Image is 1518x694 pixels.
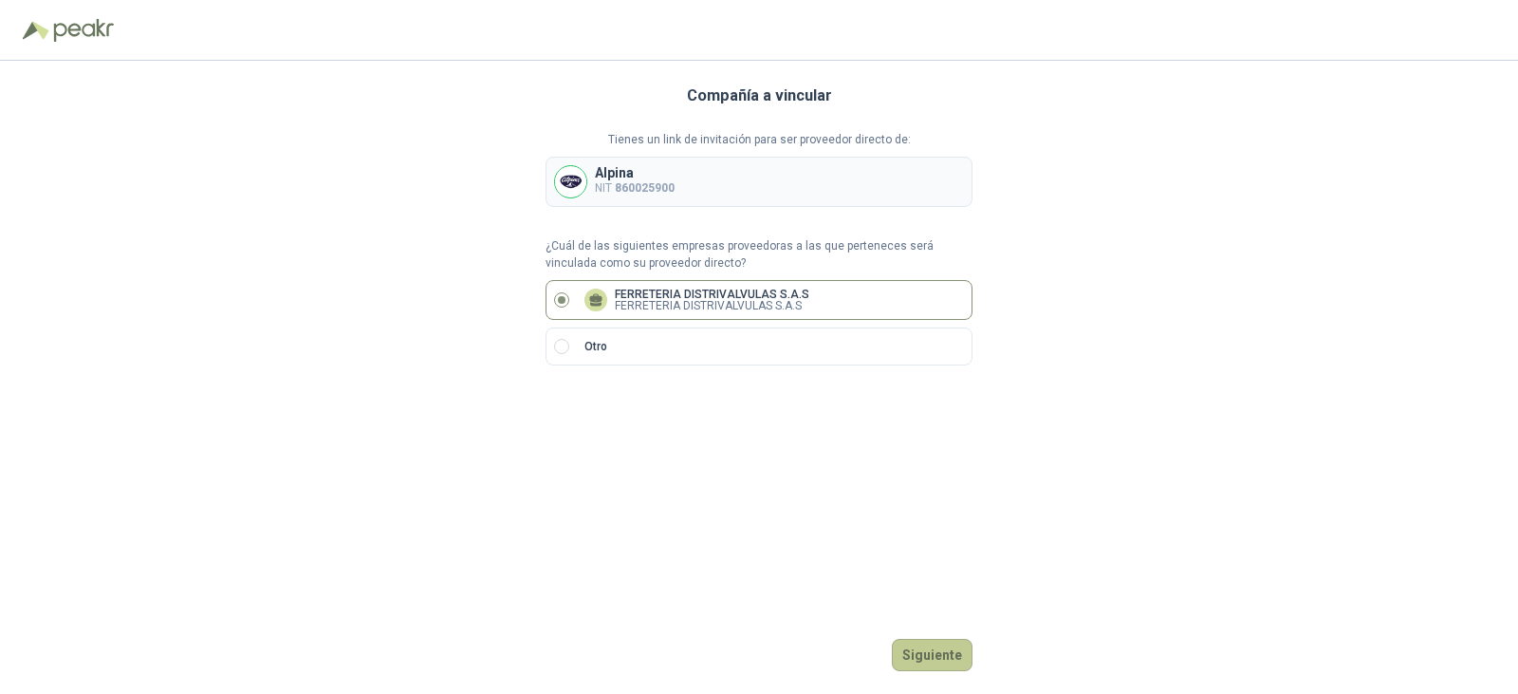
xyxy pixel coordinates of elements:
p: Tienes un link de invitación para ser proveedor directo de: [546,131,972,149]
p: ¿Cuál de las siguientes empresas proveedoras a las que perteneces será vinculada como su proveedo... [546,237,972,273]
img: Logo [23,21,49,40]
img: Company Logo [555,166,586,197]
p: FERRETERIA DISTRIVALVULAS S.A.S [615,289,809,300]
h3: Compañía a vincular [687,84,832,108]
p: Alpina [595,166,675,179]
p: Otro [584,338,607,356]
p: NIT [595,179,675,197]
button: Siguiente [892,639,972,671]
b: 860025900 [615,181,675,195]
img: Peakr [53,19,114,42]
p: FERRETERIA DISTRIVALVULAS S.A.S [615,300,809,311]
